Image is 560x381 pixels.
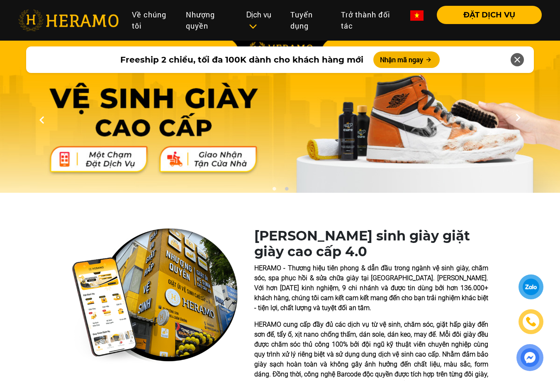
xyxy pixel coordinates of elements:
img: phone-icon [526,317,536,327]
button: ĐẶT DỊCH VỤ [437,6,542,24]
img: vn-flag.png [410,10,424,21]
a: phone-icon [520,311,542,333]
button: 2 [282,187,290,195]
span: Freeship 2 chiều, tối đa 100K dành cho khách hàng mới [120,53,363,66]
img: heramo-quality-banner [72,228,238,364]
button: 1 [270,187,278,195]
img: heramo-logo.png [18,10,119,31]
img: subToggleIcon [248,22,257,31]
a: ĐẶT DỊCH VỤ [430,11,542,19]
a: Về chúng tôi [125,6,179,35]
div: Dịch vụ [246,9,278,32]
button: Nhận mã ngay [373,51,440,68]
a: Nhượng quyền [179,6,239,35]
a: Trở thành đối tác [334,6,404,35]
h1: [PERSON_NAME] sinh giày giặt giày cao cấp 4.0 [254,228,488,260]
p: HERAMO - Thương hiệu tiên phong & dẫn đầu trong ngành vệ sinh giày, chăm sóc, spa phục hồi & sửa ... [254,263,488,313]
a: Tuyển dụng [284,6,334,35]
